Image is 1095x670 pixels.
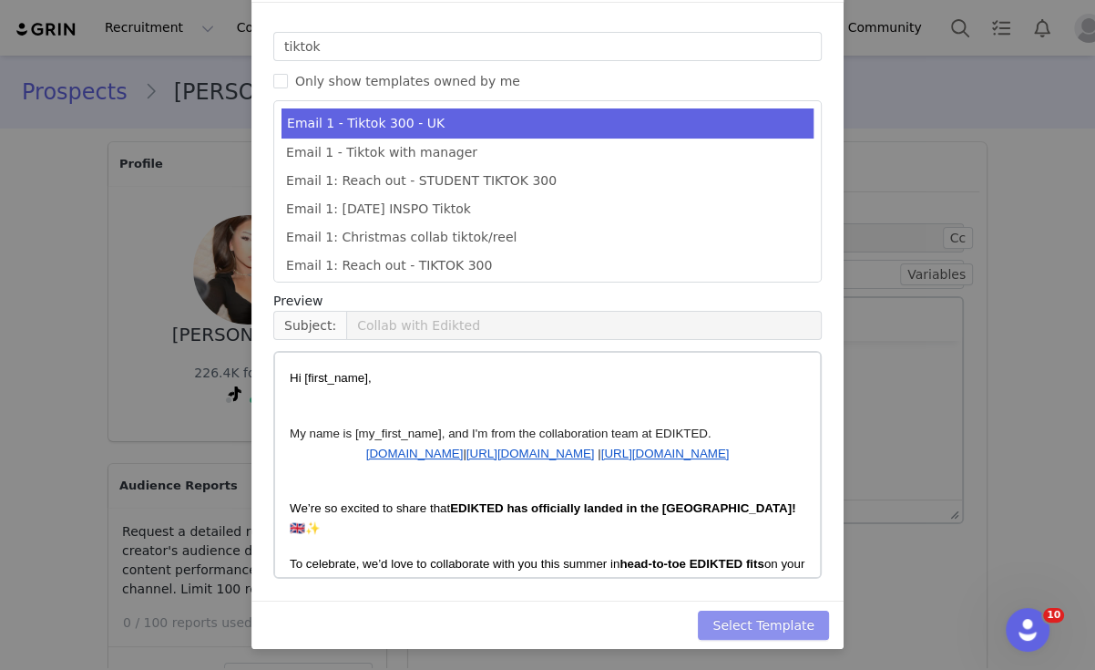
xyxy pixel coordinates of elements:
li: Email 1: Reach out - STUDENT TIKTOK 300 [281,167,814,195]
span: My name is [my_first_name], and I'm from the collaboration team at EDIKTED. [15,74,436,88]
iframe: Intercom live chat [1006,608,1049,652]
li: Email 1 - Tiktok 300 - UK [281,108,814,139]
li: Email 1 - Tiktok with manager [281,139,814,167]
span: Subject: [273,311,346,340]
strong: EDIKTED has officially landed in the [GEOGRAPHIC_DATA]! [175,149,520,162]
li: Email 1: [DATE] INSPO Tiktok [281,195,814,223]
span: We’re so excited to share that 🇬🇧✨ [15,149,520,182]
strong: head-to-toe EDIKTED fits [344,204,488,218]
span: [URL][DOMAIN_NAME] [326,94,455,108]
span: | [322,94,325,108]
button: Select Template [698,611,829,640]
span: Hi [first_name], [15,18,97,32]
span: To celebrate, we’d love to collaborate with you this summer in on your Tiktok account. [15,204,529,238]
a: [DOMAIN_NAME] [91,94,189,108]
span: Preview [273,292,323,311]
li: Email 3 (NEW): Discount code + reminder of posting requirements TIKTOK [281,280,814,308]
input: Search templates ... [273,32,822,61]
a: [URL][DOMAIN_NAME] [191,94,320,108]
li: Email 1: Reach out - TIKTOK 300 [281,252,814,280]
span: Only show templates owned by me [288,74,527,88]
iframe: Rich Text Area [275,353,820,577]
body: Rich Text Area. Press ALT-0 for help. [15,15,515,35]
span: 10 [1043,608,1064,623]
li: Email 1: Christmas collab tiktok/reel [281,223,814,252]
span: | [188,94,190,108]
